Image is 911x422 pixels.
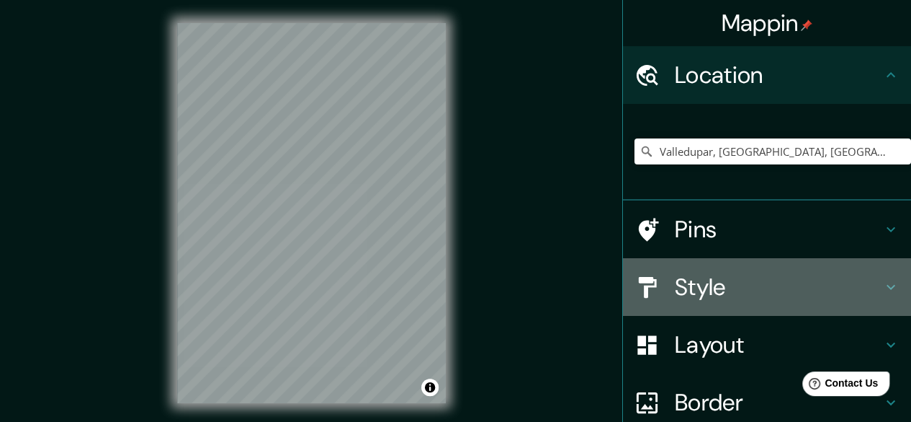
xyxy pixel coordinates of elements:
[675,215,882,244] h4: Pins
[675,330,882,359] h4: Layout
[801,19,812,31] img: pin-icon.png
[675,388,882,417] h4: Border
[675,61,882,89] h4: Location
[177,23,446,403] canvas: Map
[623,258,911,316] div: Style
[623,46,911,104] div: Location
[634,139,911,164] input: Pick your city or area
[421,379,439,396] button: Toggle attribution
[722,9,813,38] h4: Mappin
[675,273,882,302] h4: Style
[783,366,895,406] iframe: Help widget launcher
[623,201,911,258] div: Pins
[623,316,911,374] div: Layout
